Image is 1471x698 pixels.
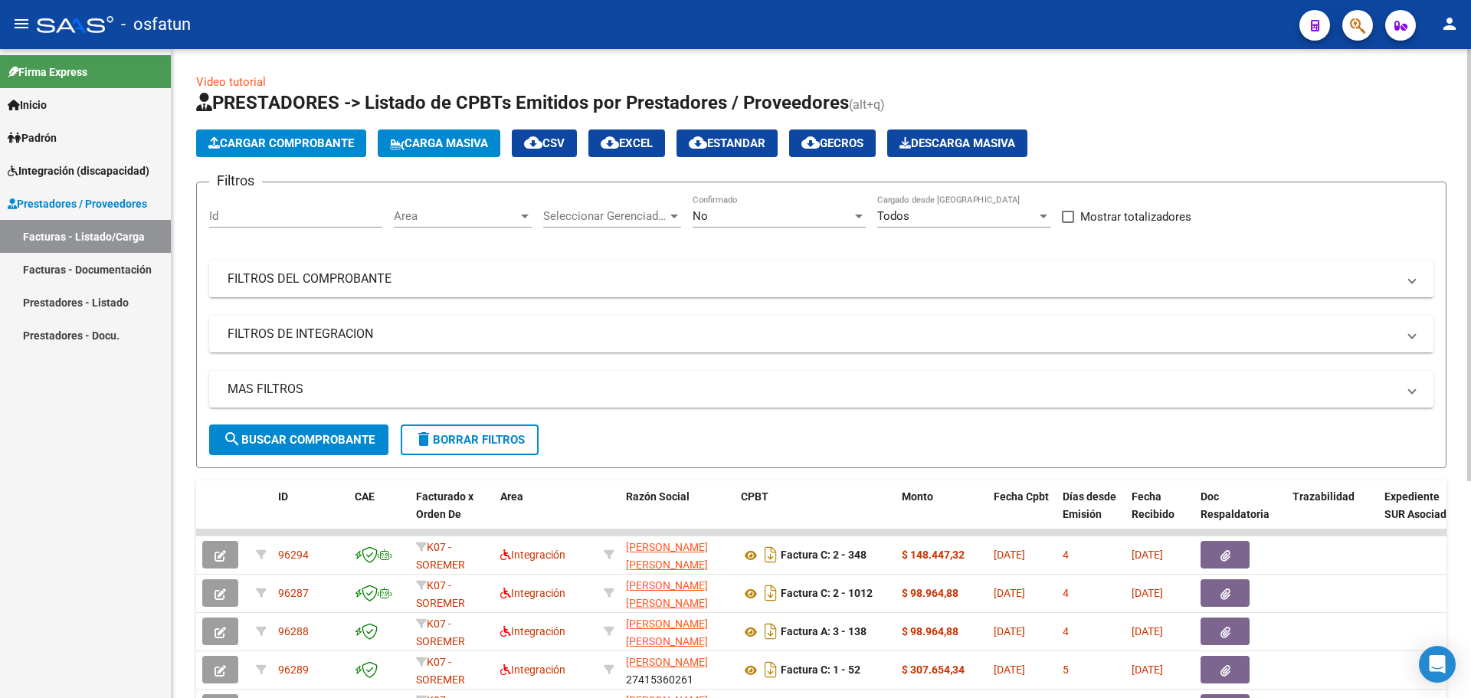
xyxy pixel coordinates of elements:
[626,490,690,503] span: Razón Social
[494,480,598,548] datatable-header-cell: Area
[588,129,665,157] button: EXCEL
[994,664,1025,676] span: [DATE]
[994,490,1049,503] span: Fecha Cpbt
[223,433,375,447] span: Buscar Comprobante
[994,625,1025,637] span: [DATE]
[500,625,565,637] span: Integración
[209,424,388,455] button: Buscar Comprobante
[896,480,988,548] datatable-header-cell: Monto
[626,579,708,609] span: [PERSON_NAME] [PERSON_NAME]
[1384,490,1453,520] span: Expediente SUR Asociado
[349,480,410,548] datatable-header-cell: CAE
[902,625,958,637] strong: $ 98.964,88
[689,136,765,150] span: Estandar
[1063,549,1069,561] span: 4
[8,129,57,146] span: Padrón
[1063,587,1069,599] span: 4
[693,209,708,223] span: No
[401,424,539,455] button: Borrar Filtros
[500,490,523,503] span: Area
[761,581,781,605] i: Descargar documento
[626,539,729,571] div: 27312759247
[1292,490,1355,503] span: Trazabilidad
[355,490,375,503] span: CAE
[378,129,500,157] button: Carga Masiva
[1132,664,1163,676] span: [DATE]
[278,490,288,503] span: ID
[801,136,863,150] span: Gecros
[208,136,354,150] span: Cargar Comprobante
[394,209,518,223] span: Area
[416,579,465,627] span: K07 - SOREMER Tucuman
[1378,480,1463,548] datatable-header-cell: Expediente SUR Asociado
[887,129,1027,157] button: Descarga Masiva
[196,129,366,157] button: Cargar Comprobante
[626,577,729,609] div: 27335403121
[761,657,781,682] i: Descargar documento
[626,654,729,686] div: 27415360261
[626,656,708,668] span: [PERSON_NAME]
[500,587,565,599] span: Integración
[272,480,349,548] datatable-header-cell: ID
[1201,490,1270,520] span: Doc Respaldatoria
[8,97,47,113] span: Inicio
[789,129,876,157] button: Gecros
[877,209,909,223] span: Todos
[849,97,885,112] span: (alt+q)
[601,133,619,152] mat-icon: cloud_download
[887,129,1027,157] app-download-masive: Descarga masiva de comprobantes (adjuntos)
[414,430,433,448] mat-icon: delete
[8,64,87,80] span: Firma Express
[223,430,241,448] mat-icon: search
[278,664,309,676] span: 96289
[390,136,488,150] span: Carga Masiva
[761,542,781,567] i: Descargar documento
[1132,490,1175,520] span: Fecha Recibido
[1063,664,1069,676] span: 5
[1057,480,1125,548] datatable-header-cell: Días desde Emisión
[228,381,1397,398] mat-panel-title: MAS FILTROS
[209,371,1433,408] mat-expansion-panel-header: MAS FILTROS
[228,270,1397,287] mat-panel-title: FILTROS DEL COMPROBANTE
[781,588,873,600] strong: Factura C: 2 - 1012
[801,133,820,152] mat-icon: cloud_download
[781,549,867,562] strong: Factura C: 2 - 348
[12,15,31,33] mat-icon: menu
[620,480,735,548] datatable-header-cell: Razón Social
[512,129,577,157] button: CSV
[209,261,1433,297] mat-expansion-panel-header: FILTROS DEL COMPROBANTE
[1125,480,1194,548] datatable-header-cell: Fecha Recibido
[1194,480,1286,548] datatable-header-cell: Doc Respaldatoria
[524,136,565,150] span: CSV
[902,549,965,561] strong: $ 148.447,32
[902,490,933,503] span: Monto
[416,490,473,520] span: Facturado x Orden De
[416,541,465,588] span: K07 - SOREMER Tucuman
[1286,480,1378,548] datatable-header-cell: Trazabilidad
[1419,646,1456,683] div: Open Intercom Messenger
[278,587,309,599] span: 96287
[601,136,653,150] span: EXCEL
[902,664,965,676] strong: $ 307.654,34
[416,618,465,665] span: K07 - SOREMER Tucuman
[761,619,781,644] i: Descargar documento
[543,209,667,223] span: Seleccionar Gerenciador
[121,8,191,41] span: - osfatun
[196,92,849,113] span: PRESTADORES -> Listado de CPBTs Emitidos por Prestadores / Proveedores
[899,136,1015,150] span: Descarga Masiva
[500,549,565,561] span: Integración
[209,170,262,192] h3: Filtros
[677,129,778,157] button: Estandar
[1132,587,1163,599] span: [DATE]
[781,626,867,638] strong: Factura A: 3 - 138
[994,549,1025,561] span: [DATE]
[735,480,896,548] datatable-header-cell: CPBT
[902,587,958,599] strong: $ 98.964,88
[994,587,1025,599] span: [DATE]
[228,326,1397,342] mat-panel-title: FILTROS DE INTEGRACION
[626,618,708,647] span: [PERSON_NAME] [PERSON_NAME]
[741,490,768,503] span: CPBT
[209,316,1433,352] mat-expansion-panel-header: FILTROS DE INTEGRACION
[689,133,707,152] mat-icon: cloud_download
[196,75,266,89] a: Video tutorial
